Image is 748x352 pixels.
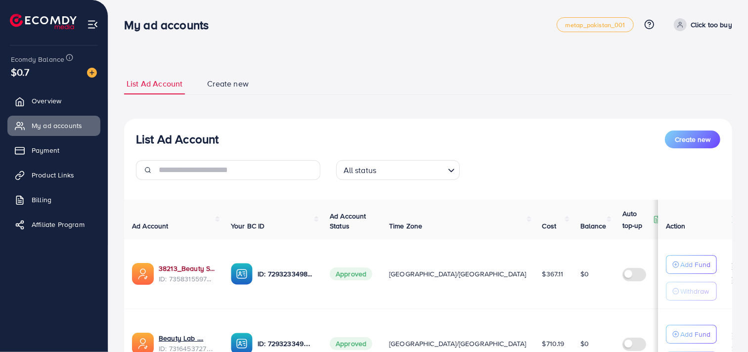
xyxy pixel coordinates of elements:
[136,132,219,146] h3: List Ad Account
[330,211,366,231] span: Ad Account Status
[7,116,100,135] a: My ad accounts
[7,165,100,185] a: Product Links
[330,337,372,350] span: Approved
[622,208,651,231] p: Auto top-up
[32,220,85,229] span: Affiliate Program
[159,333,215,343] a: Beauty Lab ....
[159,264,215,284] div: <span class='underline'>38213_Beauty Soft_1713241368242</span></br>7358315597345652753
[691,19,732,31] p: Click too buy
[389,339,527,349] span: [GEOGRAPHIC_DATA]/[GEOGRAPHIC_DATA]
[87,68,97,78] img: image
[7,190,100,210] a: Billing
[207,78,249,89] span: Create new
[258,268,314,280] p: ID: 7293233498205437953
[379,161,443,177] input: Search for option
[336,160,460,180] div: Search for option
[665,131,720,148] button: Create new
[127,78,182,89] span: List Ad Account
[7,215,100,234] a: Affiliate Program
[666,282,717,301] button: Withdraw
[342,163,379,177] span: All status
[389,269,527,279] span: [GEOGRAPHIC_DATA]/[GEOGRAPHIC_DATA]
[706,308,741,345] iframe: Chat
[32,96,61,106] span: Overview
[132,263,154,285] img: ic-ads-acc.e4c84228.svg
[666,325,717,344] button: Add Fund
[542,339,565,349] span: $710.19
[557,17,634,32] a: metap_pakistan_001
[666,255,717,274] button: Add Fund
[231,221,265,231] span: Your BC ID
[675,134,710,144] span: Create new
[7,91,100,111] a: Overview
[231,263,253,285] img: ic-ba-acc.ded83a64.svg
[680,259,710,270] p: Add Fund
[11,65,30,79] span: $0.7
[542,221,557,231] span: Cost
[258,338,314,350] p: ID: 7293233498205437953
[670,18,732,31] a: Click too buy
[565,22,625,28] span: metap_pakistan_001
[680,328,710,340] p: Add Fund
[32,170,74,180] span: Product Links
[32,121,82,131] span: My ad accounts
[580,269,589,279] span: $0
[32,195,51,205] span: Billing
[7,140,100,160] a: Payment
[10,14,77,29] img: logo
[580,339,589,349] span: $0
[87,19,98,30] img: menu
[680,285,709,297] p: Withdraw
[330,267,372,280] span: Approved
[124,18,217,32] h3: My ad accounts
[666,221,686,231] span: Action
[132,221,169,231] span: Ad Account
[389,221,422,231] span: Time Zone
[32,145,59,155] span: Payment
[11,54,64,64] span: Ecomdy Balance
[159,264,215,273] a: 38213_Beauty Soft_1713241368242
[542,269,564,279] span: $367.11
[159,274,215,284] span: ID: 7358315597345652753
[580,221,607,231] span: Balance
